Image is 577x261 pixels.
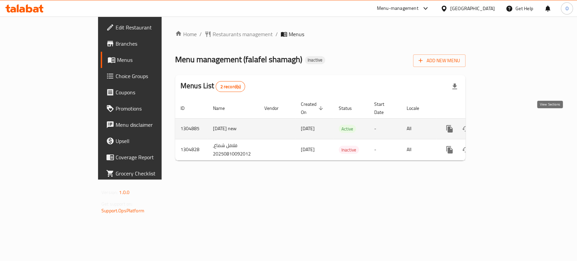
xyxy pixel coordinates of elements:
span: 1.0.0 [119,188,129,197]
span: Menu disclaimer [116,121,189,129]
span: Upsell [116,137,189,145]
span: Add New Menu [418,56,460,65]
a: Restaurants management [205,30,273,38]
button: Change Status [458,142,474,158]
a: Support.OpsPlatform [101,206,144,215]
span: Inactive [339,146,359,154]
a: Coupons [101,84,194,100]
td: - [369,118,401,139]
span: Grocery Checklist [116,169,189,177]
span: Restaurants management [213,30,273,38]
span: Coupons [116,88,189,96]
span: Status [339,104,361,112]
td: All [401,139,436,160]
a: Menus [101,52,194,68]
div: [GEOGRAPHIC_DATA] [450,5,495,12]
button: Add New Menu [413,54,465,67]
span: [DATE] [301,124,315,133]
table: enhanced table [175,98,512,161]
span: ID [181,104,193,112]
span: Inactive [305,57,325,63]
a: Branches [101,35,194,52]
a: Menu disclaimer [101,117,194,133]
span: Locale [407,104,428,112]
span: Coverage Report [116,153,189,161]
span: Promotions [116,104,189,113]
a: Upsell [101,133,194,149]
span: Start Date [374,100,393,116]
div: Total records count [216,81,245,92]
span: Menu management ( falafel shamagh ) [175,52,302,67]
td: فلافل شماغ, 20250810092012 [208,139,259,160]
a: Choice Groups [101,68,194,84]
span: Choice Groups [116,72,189,80]
div: Inactive [305,56,325,64]
span: Created On [301,100,325,116]
div: Menu-management [377,4,418,13]
span: Branches [116,40,189,48]
li: / [275,30,278,38]
span: 2 record(s) [216,84,245,90]
td: All [401,118,436,139]
td: - [369,139,401,160]
li: / [199,30,202,38]
a: Coverage Report [101,149,194,165]
div: Export file [447,78,463,95]
span: Menus [289,30,304,38]
h2: Menus List [181,81,245,92]
span: Version: [101,188,118,197]
span: [DATE] [301,145,315,154]
span: Name [213,104,234,112]
span: O [565,5,568,12]
a: Promotions [101,100,194,117]
a: Grocery Checklist [101,165,194,182]
button: Change Status [458,121,474,137]
button: more [441,121,458,137]
nav: breadcrumb [175,30,465,38]
td: [DATE] new [208,118,259,139]
span: Get support on: [101,199,133,208]
span: Menus [117,56,189,64]
a: Edit Restaurant [101,19,194,35]
span: Active [339,125,356,133]
span: Vendor [264,104,287,112]
span: Edit Restaurant [116,23,189,31]
th: Actions [436,98,512,119]
button: more [441,142,458,158]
